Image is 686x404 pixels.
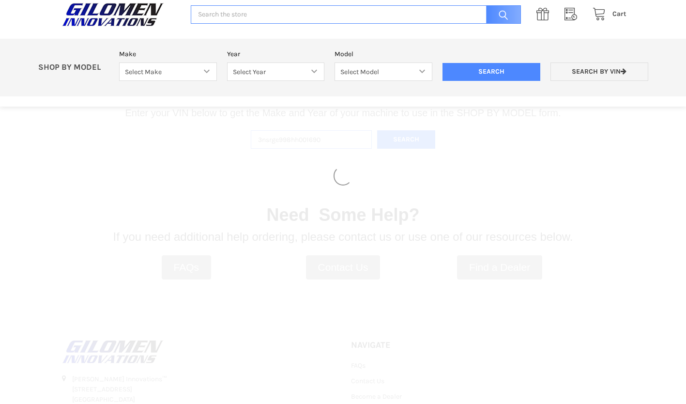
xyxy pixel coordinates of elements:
[612,10,626,18] span: Cart
[227,49,325,59] label: Year
[587,8,626,20] a: Cart
[335,49,432,59] label: Model
[550,62,648,81] a: Search by VIN
[481,5,521,24] input: Search
[33,62,114,73] p: SHOP BY MODEL
[60,2,166,27] img: GILOMEN INNOVATIONS
[60,2,181,27] a: GILOMEN INNOVATIONS
[191,5,520,24] input: Search the store
[442,63,540,81] input: Search
[119,49,217,59] label: Make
